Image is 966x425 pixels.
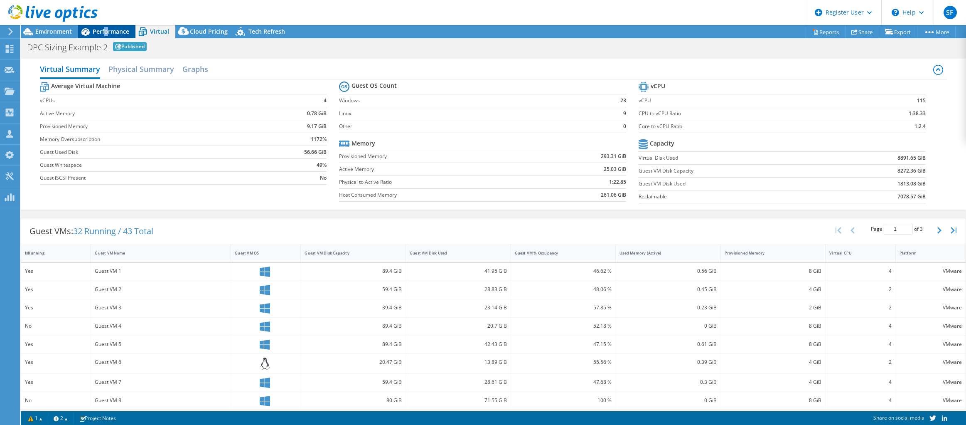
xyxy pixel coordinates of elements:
label: Windows [339,96,600,105]
div: 71.55 GiB [410,396,507,405]
span: 32 Running / 43 Total [73,225,153,237]
div: Provisioned Memory [725,250,812,256]
b: Average Virtual Machine [51,82,120,90]
label: Memory Oversubscription [40,135,264,143]
label: Virtual Disk Used [639,154,833,162]
div: 48.06 % [515,285,612,294]
label: Reclaimable [639,193,833,201]
div: 4 [829,340,891,349]
div: Guest VM 2 [95,285,227,294]
h2: Graphs [182,61,208,77]
b: Guest OS Count [351,82,397,90]
a: 2 [48,413,74,423]
div: VMware [900,396,962,405]
div: 80 GiB [305,396,402,405]
a: Reports [806,25,846,38]
div: Guest VM Disk Capacity [305,250,392,256]
label: Other [339,122,600,131]
div: Guest VMs: [21,218,162,244]
div: 47.68 % [515,378,612,387]
div: 59.4 GiB [305,285,402,294]
div: 2 [829,358,891,367]
div: 42.43 GiB [410,340,507,349]
div: Yes [25,340,87,349]
b: 1813.08 GiB [897,180,926,188]
span: Cloud Pricing [190,27,228,35]
div: Yes [25,358,87,367]
div: 8 GiB [725,340,822,349]
b: 9.17 GiB [307,122,327,131]
div: 4 GiB [725,358,822,367]
span: 3 [920,225,923,232]
b: 4 [324,96,327,105]
div: 4 [829,267,891,276]
b: 1:2.4 [914,122,926,131]
div: VMware [900,321,962,331]
label: Core to vCPU Ratio [639,122,850,131]
b: 56.66 GiB [304,148,327,156]
div: 57.85 % [515,303,612,312]
div: VMware [900,267,962,276]
div: 89.4 GiB [305,321,402,331]
input: jump to page [884,224,913,235]
a: Project Notes [73,413,122,423]
div: No [25,396,87,405]
b: 1:38.33 [909,109,926,118]
label: Active Memory [339,165,543,173]
div: No [25,321,87,331]
div: 2 [829,285,891,294]
div: Yes [25,285,87,294]
div: 0.3 GiB [619,378,717,387]
div: 28.83 GiB [410,285,507,294]
div: Guest VM 8 [95,396,227,405]
div: 0.45 GiB [619,285,717,294]
span: Tech Refresh [248,27,285,35]
span: Virtual [150,27,169,35]
span: SF [944,6,957,19]
b: 7078.57 GiB [897,193,926,201]
a: More [917,25,956,38]
div: 8 GiB [725,396,822,405]
label: vCPUs [40,96,264,105]
div: 59.4 GiB [305,378,402,387]
div: 46.62 % [515,267,612,276]
b: 23 [620,96,626,105]
div: 89.4 GiB [305,267,402,276]
span: Page of [871,224,923,235]
label: Guest VM Disk Capacity [639,167,833,175]
a: 1 [22,413,48,423]
b: 8891.65 GiB [897,154,926,162]
span: Published [113,42,147,51]
h2: Physical Summary [108,61,174,77]
div: 13.89 GiB [410,358,507,367]
div: Yes [25,267,87,276]
div: 0.39 GiB [619,358,717,367]
label: Guest Used Disk [40,148,264,156]
span: Performance [93,27,129,35]
b: 1:22.85 [609,178,626,186]
div: 23.14 GiB [410,303,507,312]
div: 8 GiB [725,267,822,276]
div: Virtual CPU [829,250,881,256]
div: 2 [829,303,891,312]
b: Capacity [650,139,674,148]
div: 8 GiB [725,321,822,331]
div: 55.56 % [515,358,612,367]
label: Guest iSCSI Present [40,174,264,182]
div: Used Memory (Active) [619,250,707,256]
div: Guest VM % Occupancy [515,250,602,256]
div: 2 GiB [725,303,822,312]
div: 0.61 GiB [619,340,717,349]
span: Environment [35,27,72,35]
h2: Virtual Summary [40,61,100,79]
b: 293.31 GiB [601,152,626,161]
div: 4 GiB [725,285,822,294]
div: 47.15 % [515,340,612,349]
b: 1172% [311,135,327,143]
div: 4 [829,378,891,387]
div: 0.23 GiB [619,303,717,312]
label: Guest VM Disk Used [639,180,833,188]
div: 41.95 GiB [410,267,507,276]
div: Guest VM Name [95,250,217,256]
b: 49% [317,161,327,169]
